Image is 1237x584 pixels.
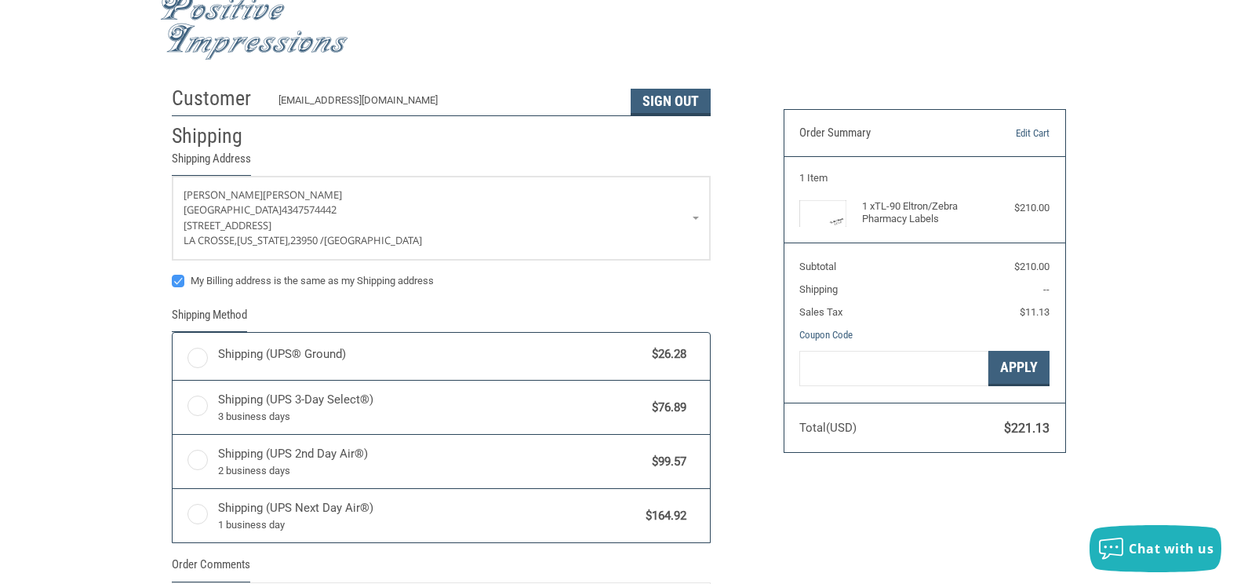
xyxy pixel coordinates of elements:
span: $11.13 [1020,306,1050,318]
a: Edit Cart [970,126,1050,141]
legend: Order Comments [172,556,250,582]
h3: 1 Item [799,172,1050,184]
span: Total (USD) [799,421,857,435]
input: Gift Certificate or Coupon Code [799,351,988,386]
span: [PERSON_NAME] [263,188,342,202]
span: $26.28 [645,345,687,363]
span: Sales Tax [799,306,842,318]
h3: Order Summary [799,126,970,141]
button: Apply [988,351,1050,386]
span: [GEOGRAPHIC_DATA] [324,233,422,247]
span: 1 business day [218,517,639,533]
span: $164.92 [639,507,687,525]
span: 4347574442 [282,203,337,217]
span: [GEOGRAPHIC_DATA] [184,203,282,217]
span: 2 business days [218,463,645,479]
span: Shipping [799,283,838,295]
span: Shipping (UPS 3-Day Select®) [218,391,645,424]
span: Subtotal [799,261,836,272]
span: [STREET_ADDRESS] [184,218,271,232]
span: Shipping (UPS® Ground) [218,345,645,363]
span: $210.00 [1014,261,1050,272]
span: $99.57 [645,453,687,471]
span: Shipping (UPS 2nd Day Air®) [218,445,645,478]
h2: Shipping [172,123,264,149]
span: [US_STATE], [237,233,290,247]
span: -- [1043,283,1050,295]
label: My Billing address is the same as my Shipping address [172,275,711,287]
span: Shipping (UPS Next Day Air®) [218,499,639,532]
span: La Crosse, [184,233,237,247]
span: $221.13 [1004,421,1050,436]
span: $76.89 [645,399,687,417]
span: 3 business days [218,409,645,425]
button: Chat with us [1090,525,1221,572]
a: Enter or select a different address [173,177,710,260]
div: $210.00 [987,200,1050,216]
span: Chat with us [1129,540,1213,557]
div: [EMAIL_ADDRESS][DOMAIN_NAME] [278,93,615,115]
span: 23950 / [290,233,324,247]
h2: Customer [172,86,264,111]
span: [PERSON_NAME] [184,188,263,202]
a: Coupon Code [799,329,853,341]
h4: 1 x TL-90 Eltron/Zebra Pharmacy Labels [862,200,984,226]
legend: Shipping Address [172,150,251,176]
legend: Shipping Method [172,306,247,332]
button: Sign Out [631,89,711,115]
